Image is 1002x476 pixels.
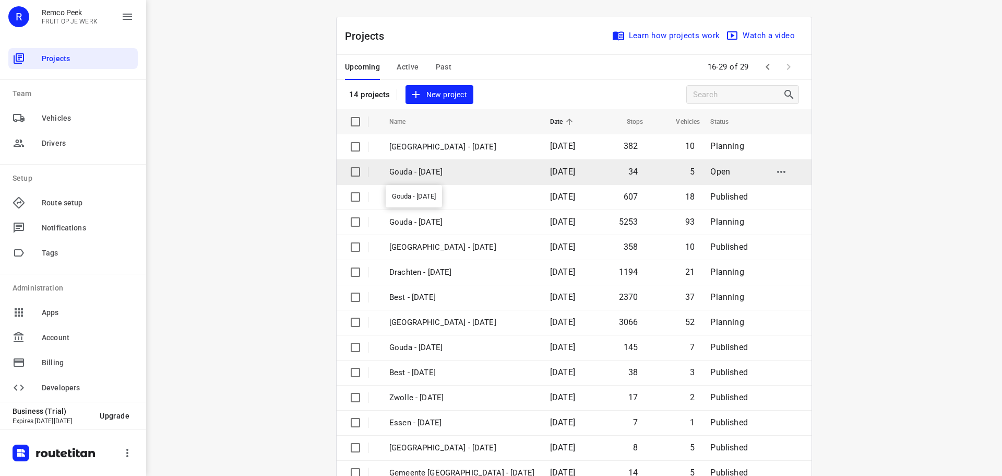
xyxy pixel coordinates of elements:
[13,88,138,99] p: Team
[690,443,695,452] span: 5
[550,443,575,452] span: [DATE]
[389,166,534,178] p: Gouda - [DATE]
[662,115,700,128] span: Vehicles
[624,242,638,252] span: 358
[345,28,393,44] p: Projects
[8,302,138,323] div: Apps
[389,417,534,429] p: Essen - Friday
[8,108,138,129] div: Vehicles
[389,367,534,379] p: Best - Friday
[13,283,138,294] p: Administration
[690,342,695,352] span: 7
[389,115,420,128] span: Name
[550,417,575,427] span: [DATE]
[550,217,575,227] span: [DATE]
[8,192,138,213] div: Route setup
[42,138,134,149] span: Drivers
[389,292,534,304] p: Best - Monday
[397,61,419,74] span: Active
[436,61,452,74] span: Past
[550,317,575,327] span: [DATE]
[783,88,798,101] div: Search
[349,90,390,99] p: 14 projects
[42,198,134,208] span: Route setup
[13,407,91,415] p: Business (Trial)
[685,292,695,302] span: 37
[613,115,643,128] span: Stops
[710,192,748,202] span: Published
[42,53,134,64] span: Projects
[405,85,473,105] button: New project
[710,115,742,128] span: Status
[685,267,695,277] span: 21
[389,241,534,253] p: Antwerpen - Monday
[550,141,575,151] span: [DATE]
[633,443,638,452] span: 8
[685,317,695,327] span: 52
[42,113,134,124] span: Vehicles
[42,332,134,343] span: Account
[710,217,744,227] span: Planning
[624,342,638,352] span: 145
[389,442,534,454] p: Gemeente Rotterdam - Thursday
[685,217,695,227] span: 93
[389,216,534,228] p: Gouda - Monday
[8,352,138,373] div: Billing
[389,317,534,329] p: Zwolle - Monday
[710,342,748,352] span: Published
[757,56,778,77] span: Previous Page
[412,88,467,101] span: New project
[778,56,799,77] span: Next Page
[550,192,575,202] span: [DATE]
[8,217,138,238] div: Notifications
[685,141,695,151] span: 10
[619,317,638,327] span: 3066
[8,6,29,27] div: R
[710,141,744,151] span: Planning
[710,292,744,302] span: Planning
[389,342,534,354] p: Gouda - Friday
[389,266,534,278] p: Drachten - Monday
[42,357,134,368] span: Billing
[690,417,695,427] span: 1
[550,342,575,352] span: [DATE]
[13,417,91,425] p: Expires [DATE][DATE]
[389,191,534,203] p: Essen - Monday
[42,307,134,318] span: Apps
[710,317,744,327] span: Planning
[710,392,748,402] span: Published
[624,141,638,151] span: 382
[550,115,577,128] span: Date
[693,87,783,103] input: Search projects
[628,392,638,402] span: 17
[690,367,695,377] span: 3
[624,192,638,202] span: 607
[628,367,638,377] span: 38
[685,192,695,202] span: 18
[13,173,138,184] p: Setup
[42,248,134,259] span: Tags
[42,8,98,17] p: Remco Peek
[550,267,575,277] span: [DATE]
[619,292,638,302] span: 2370
[550,242,575,252] span: [DATE]
[633,417,638,427] span: 7
[389,392,534,404] p: Zwolle - Friday
[8,133,138,154] div: Drivers
[628,167,638,177] span: 34
[8,48,138,69] div: Projects
[91,407,138,425] button: Upgrade
[619,267,638,277] span: 1194
[8,242,138,263] div: Tags
[42,223,134,234] span: Notifications
[690,167,695,177] span: 5
[42,382,134,393] span: Developers
[710,367,748,377] span: Published
[690,392,695,402] span: 2
[100,412,129,420] span: Upgrade
[8,377,138,398] div: Developers
[8,327,138,348] div: Account
[710,417,748,427] span: Published
[710,267,744,277] span: Planning
[550,292,575,302] span: [DATE]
